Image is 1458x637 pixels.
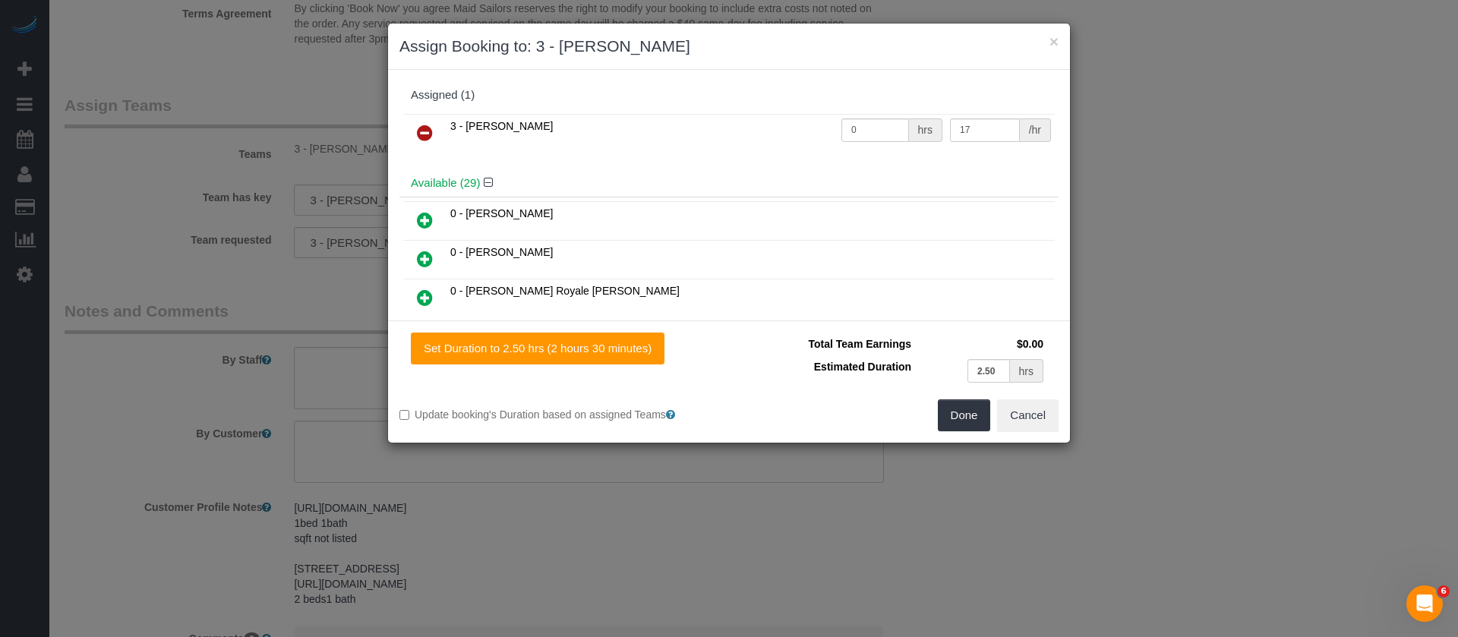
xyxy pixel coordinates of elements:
[399,410,409,420] input: Update booking's Duration based on assigned Teams
[740,333,915,355] td: Total Team Earnings
[938,399,991,431] button: Done
[915,333,1047,355] td: $0.00
[450,120,553,132] span: 3 - [PERSON_NAME]
[909,118,942,142] div: hrs
[411,333,664,364] button: Set Duration to 2.50 hrs (2 hours 30 minutes)
[411,177,1047,190] h4: Available (29)
[814,361,911,373] span: Estimated Duration
[1020,118,1051,142] div: /hr
[997,399,1059,431] button: Cancel
[1010,359,1043,383] div: hrs
[411,89,1047,102] div: Assigned (1)
[399,407,718,422] label: Update booking's Duration based on assigned Teams
[1049,33,1059,49] button: ×
[450,285,680,297] span: 0 - [PERSON_NAME] Royale [PERSON_NAME]
[1406,585,1443,622] iframe: Intercom live chat
[1437,585,1450,598] span: 6
[450,246,553,258] span: 0 - [PERSON_NAME]
[450,207,553,219] span: 0 - [PERSON_NAME]
[399,35,1059,58] h3: Assign Booking to: 3 - [PERSON_NAME]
